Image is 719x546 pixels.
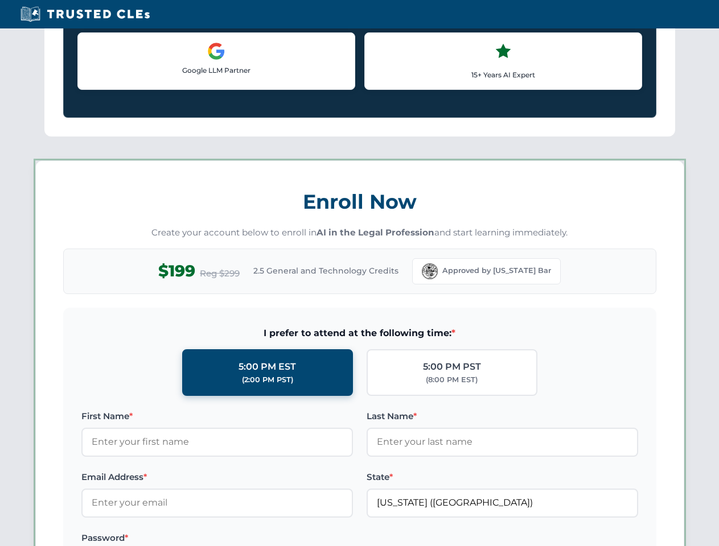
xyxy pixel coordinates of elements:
span: Approved by [US_STATE] Bar [442,265,551,276]
span: Reg $299 [200,267,240,280]
span: 2.5 General and Technology Credits [253,264,398,277]
div: 5:00 PM EST [239,359,296,374]
input: Enter your first name [81,428,353,456]
input: Florida (FL) [367,489,638,517]
div: 5:00 PM PST [423,359,481,374]
label: Email Address [81,470,353,484]
div: (2:00 PM PST) [242,374,293,386]
p: Create your account below to enroll in and start learning immediately. [63,226,656,239]
img: Google [207,42,225,60]
strong: AI in the Legal Profession [317,227,434,238]
p: 15+ Years AI Expert [374,69,632,80]
label: Password [81,531,353,545]
h3: Enroll Now [63,184,656,220]
img: Trusted CLEs [17,6,153,23]
label: State [367,470,638,484]
p: Google LLM Partner [87,65,346,76]
input: Enter your last name [367,428,638,456]
label: First Name [81,409,353,423]
img: Florida Bar [422,263,438,279]
span: I prefer to attend at the following time: [81,326,638,341]
div: (8:00 PM EST) [426,374,478,386]
span: $199 [158,258,195,284]
label: Last Name [367,409,638,423]
input: Enter your email [81,489,353,517]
